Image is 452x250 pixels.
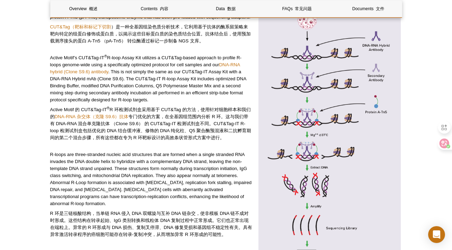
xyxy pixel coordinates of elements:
[107,106,109,110] sup: ®
[89,6,97,11] font: 概述
[50,0,116,17] a: Overview 概述
[50,24,251,43] font: ）是一种全基因组染色质分析技术，它利用基于抗体的酶系留策略来靶向特定的组蛋白修饰或蛋白质，以揭示这些目标蛋白质的染色质结合位置。抗体结合后，使用预加载测序接头的蛋白 A-Tn5 （pA-Tn5）...
[227,6,236,11] font: 数据
[104,54,107,58] sup: ®
[50,107,251,140] font: Active Motif 的 CUT&Tag-IT R 环检测试剂盒采用基于 CUT&Tag 的方法，使用针对细胞样本和我们的 专门优化的方案，在全基因组范围内分析 R 环。这与我们带有 DNA...
[50,211,252,237] font: R 环是三链核酸结构，当单链 RNA 侵入 DNA 双螺旋与互补 DNA 链杂交，使非模板 DNA 链不成对时形成。这些结构在转录起始、IgG 类别转换和线粒体 DNA 复制过程中正常形成。它们...
[335,0,401,17] a: Documents 文件
[50,24,111,29] a: CUT&Tag（靶标和标记下切割
[55,114,129,119] a: DNA-RNA 杂交体（克隆 S9.6）抗体
[160,6,168,11] font: 内容
[264,0,330,17] a: FAQs 常见问题
[376,6,384,11] font: 文件
[295,6,312,11] font: 常见问题
[50,151,252,241] p: R-loops are three-stranded nucleic acid structures that are formed when a single stranded RNA inv...
[122,0,188,17] a: Contents 内容
[428,226,445,243] div: Open Intercom Messenger
[193,0,259,17] a: Data 数据
[50,54,252,144] p: Active Motif’s CUT&Tag-IT R-loop Assay Kit utilizes a CUT&Tag-based approach to profile R-loops g...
